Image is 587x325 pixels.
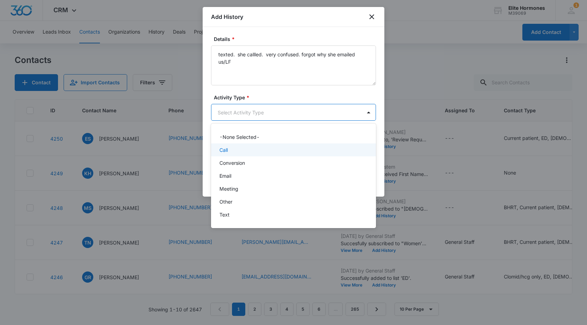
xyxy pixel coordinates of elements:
[219,172,231,179] p: Email
[219,198,232,205] p: Other
[219,185,238,192] p: Meeting
[219,146,228,154] p: Call
[219,133,260,141] p: -None Selected-
[219,211,230,218] p: Text
[219,159,245,167] p: Conversion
